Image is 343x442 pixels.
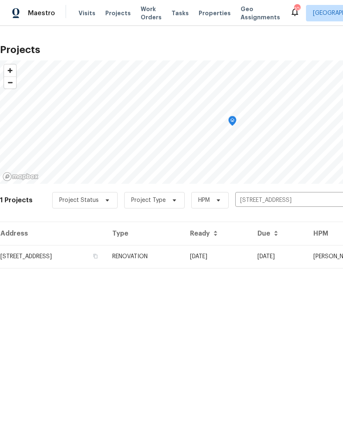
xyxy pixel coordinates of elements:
[183,222,251,245] th: Ready
[4,65,16,76] button: Zoom in
[106,222,183,245] th: Type
[141,5,162,21] span: Work Orders
[241,5,280,21] span: Geo Assignments
[199,9,231,17] span: Properties
[171,10,189,16] span: Tasks
[4,76,16,88] button: Zoom out
[235,194,329,207] input: Search projects
[183,245,251,268] td: Acq COE 2025-09-30T00:00:00.000Z
[294,5,300,13] div: 10
[105,9,131,17] span: Projects
[251,245,307,268] td: [DATE]
[2,172,39,181] a: Mapbox homepage
[28,9,55,17] span: Maestro
[4,77,16,88] span: Zoom out
[92,252,99,260] button: Copy Address
[131,196,166,204] span: Project Type
[106,245,183,268] td: RENOVATION
[228,116,236,129] div: Map marker
[251,222,307,245] th: Due
[79,9,95,17] span: Visits
[198,196,210,204] span: HPM
[59,196,99,204] span: Project Status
